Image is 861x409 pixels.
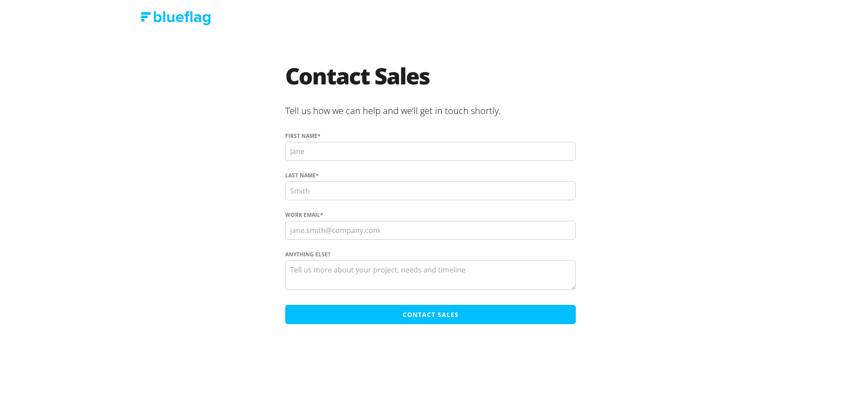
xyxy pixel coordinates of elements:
input: Smith [285,181,576,200]
input: Jane [285,142,576,161]
img: Blue Flag logo [141,11,211,25]
span: Last name [285,172,316,180]
span: Anything else? [285,251,330,259]
span: Work Email [285,211,320,219]
input: jane.smith@company.com [285,221,576,240]
h1: Contact Sales [285,65,576,101]
input: Contact Sales [285,305,576,324]
h2: Tell us how we can help and we’ll get in touch shortly. [285,101,576,123]
span: First name [285,132,317,140]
